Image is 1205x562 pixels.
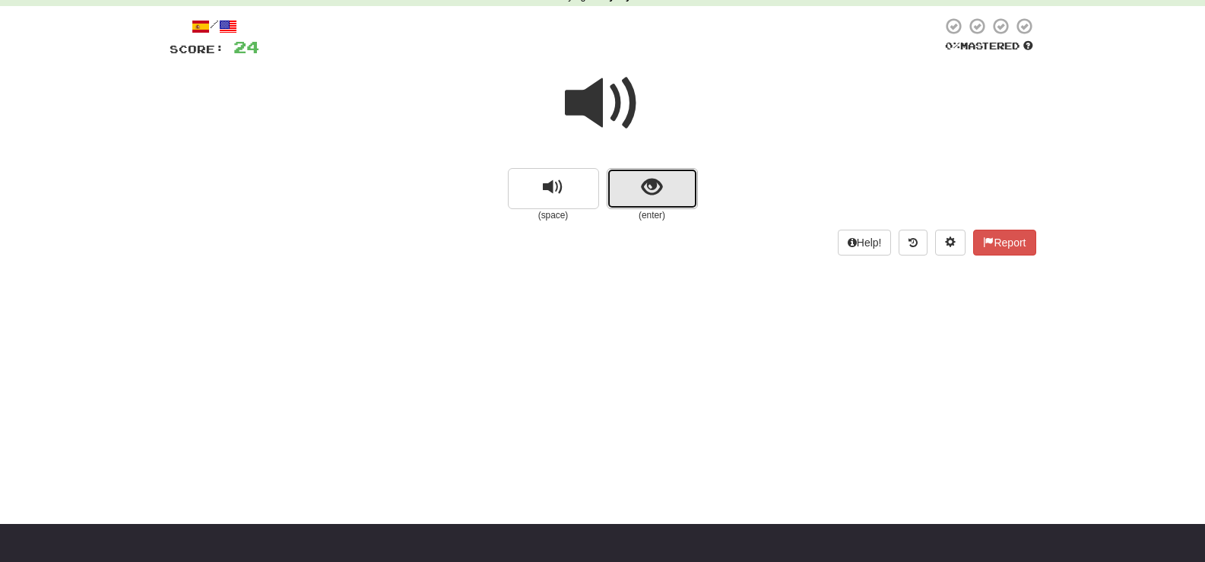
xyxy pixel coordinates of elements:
[945,40,960,52] span: 0 %
[838,230,892,256] button: Help!
[607,209,698,222] small: (enter)
[508,209,599,222] small: (space)
[973,230,1035,256] button: Report
[508,168,599,209] button: replay audio
[942,40,1036,53] div: Mastered
[170,17,259,36] div: /
[899,230,928,256] button: Round history (alt+y)
[607,168,698,209] button: show sentence
[233,37,259,56] span: 24
[170,43,224,56] span: Score:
